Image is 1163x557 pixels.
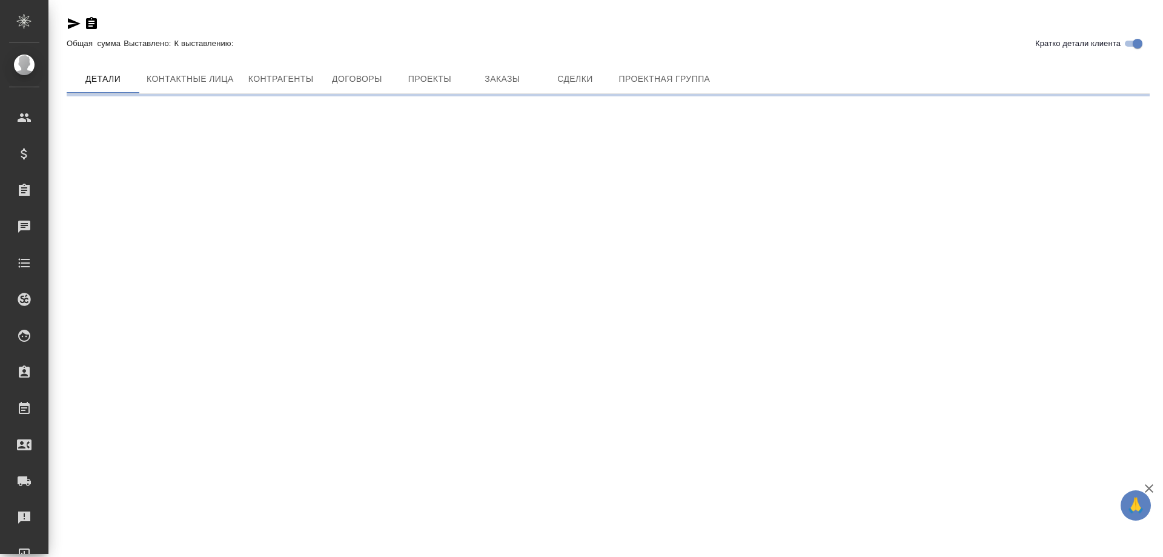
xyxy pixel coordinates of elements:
button: 🙏 [1121,490,1151,521]
button: Скопировать ссылку [84,16,99,31]
p: Общая сумма [67,39,124,48]
span: Кратко детали клиента [1035,38,1121,50]
span: Проектная группа [618,72,710,87]
span: Договоры [328,72,386,87]
span: Сделки [546,72,604,87]
span: Проекты [400,72,459,87]
p: Выставлено: [124,39,174,48]
span: Контрагенты [248,72,314,87]
span: Заказы [473,72,531,87]
p: К выставлению: [174,39,237,48]
button: Скопировать ссылку для ЯМессенджера [67,16,81,31]
span: Детали [74,72,132,87]
span: Контактные лица [147,72,234,87]
span: 🙏 [1125,493,1146,518]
